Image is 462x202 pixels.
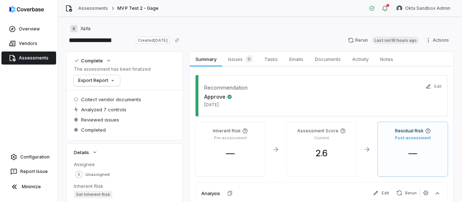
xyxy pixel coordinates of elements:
[74,149,89,156] span: Details
[392,3,455,14] button: Okta Sandbox Admin avatarOkta Sandbox Admin
[1,51,56,65] a: Assessments
[1,22,56,36] a: Overview
[312,54,344,64] span: Documents
[3,180,55,194] button: Minimize
[81,116,119,123] span: Reviewed issues
[72,54,114,67] button: Complete
[245,55,253,63] span: 0
[395,128,424,134] h4: Residual Risk
[81,127,106,133] span: Completed
[1,37,56,50] a: Vendors
[344,35,423,46] button: RerunLast run18 hours ago
[204,84,248,91] dt: Recommendation
[74,75,120,86] button: Export Report
[136,37,170,44] span: Created [DATE]
[370,189,392,197] button: Edit
[201,190,220,197] h3: Analysis
[214,135,247,141] p: Pre-assessment
[81,96,141,103] span: Collect vendor documents
[213,128,241,134] h4: Inherent Risk
[204,93,232,100] span: Approve
[74,191,112,198] span: Set Inherent Risk
[193,54,219,64] span: Summary
[349,54,371,64] span: Activity
[423,79,444,94] button: Edit
[297,128,339,134] h4: Assessment Score
[220,148,240,158] span: —
[72,146,100,159] button: Details
[85,172,110,177] span: Unassigned
[225,54,256,64] span: Issues
[403,148,423,158] span: —
[74,183,175,189] dt: Inherent Risk
[117,5,159,11] span: MVP Test 2 - Gage
[74,66,151,72] p: The assessment has been finalized
[74,57,103,64] div: Complete
[3,165,55,178] button: Report Issue
[396,5,402,11] img: Okta Sandbox Admin avatar
[9,6,44,13] img: logo-D7KZi-bG.svg
[423,35,453,46] button: Actions
[80,26,91,32] span: XaXa
[395,135,431,141] p: Post-assessment
[81,106,126,113] span: Analyzed 7 controls
[204,102,232,108] span: [DATE]
[3,151,55,164] a: Configuration
[78,5,108,11] a: Assessments
[74,161,175,168] dt: Assignee
[377,54,396,64] span: Notes
[372,37,419,44] span: Last run 18 hours ago
[310,148,333,158] span: 2.6
[394,189,420,197] button: Rerun
[314,135,329,141] p: Current
[68,22,93,35] button: XXaXa
[171,34,184,47] button: Copy link
[405,5,450,11] span: Okta Sandbox Admin
[261,54,281,64] span: Tasks
[286,54,306,64] span: Emails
